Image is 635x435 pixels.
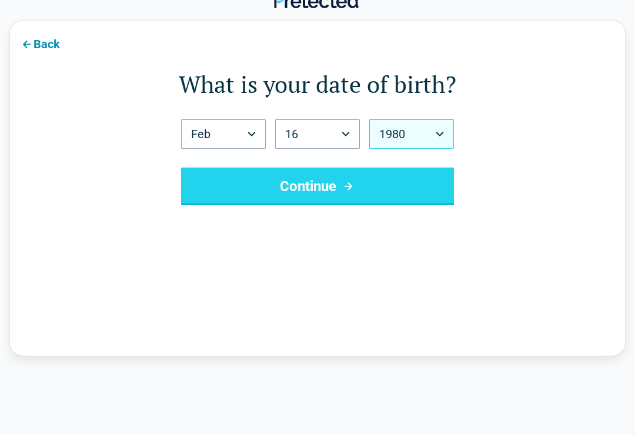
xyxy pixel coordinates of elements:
[369,119,454,149] button: Birth Year
[181,119,266,149] button: Birth Month
[10,30,69,56] button: Back
[181,168,454,205] button: Continue
[57,68,578,101] h1: What is your date of birth?
[275,119,360,149] button: Birth Day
